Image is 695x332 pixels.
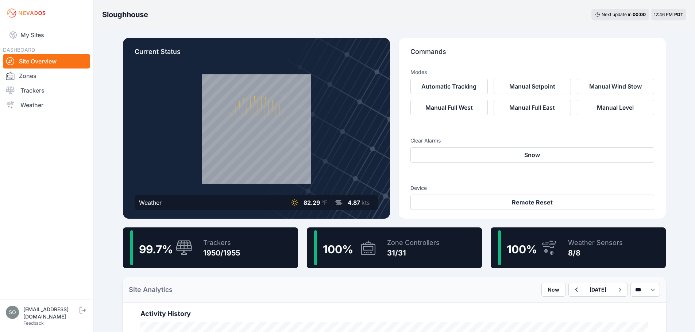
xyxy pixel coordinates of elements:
[139,243,173,256] span: 99.7 %
[323,243,353,256] span: 100 %
[6,7,47,19] img: Nevados
[23,320,44,326] a: Feedback
[348,199,360,206] span: 4.87
[410,100,488,115] button: Manual Full West
[541,283,565,297] button: Now
[387,248,440,258] div: 31/31
[362,199,370,206] span: kts
[654,12,673,17] span: 12:46 PM
[139,198,162,207] div: Weather
[307,227,482,268] a: 100%Zone Controllers31/31
[507,243,537,256] span: 100 %
[3,26,90,44] a: My Sites
[633,12,646,17] div: 00 : 00
[410,47,654,63] p: Commands
[410,195,654,210] button: Remote Reset
[584,283,612,296] button: [DATE]
[410,69,427,76] h3: Modes
[602,12,632,17] span: Next update in
[6,306,19,319] img: solarae@invenergy.com
[568,238,623,248] div: Weather Sensors
[102,5,148,24] nav: Breadcrumb
[3,69,90,83] a: Zones
[102,9,148,20] h3: Sloughhouse
[123,227,298,268] a: 99.7%Trackers1950/1955
[3,83,90,98] a: Trackers
[3,47,35,53] span: DASHBOARD
[135,47,378,63] p: Current Status
[321,199,327,206] span: °F
[577,79,654,94] button: Manual Wind Stow
[494,79,571,94] button: Manual Setpoint
[410,137,654,144] h3: Clear Alarms
[577,100,654,115] button: Manual Level
[410,184,654,192] h3: Device
[674,12,683,17] span: PDT
[129,285,173,295] h2: Site Analytics
[3,54,90,69] a: Site Overview
[140,309,648,319] h2: Activity History
[3,98,90,112] a: Weather
[387,238,440,248] div: Zone Controllers
[203,238,240,248] div: Trackers
[304,199,320,206] span: 82.29
[568,248,623,258] div: 8/8
[23,306,78,320] div: [EMAIL_ADDRESS][DOMAIN_NAME]
[491,227,666,268] a: 100%Weather Sensors8/8
[494,100,571,115] button: Manual Full East
[410,79,488,94] button: Automatic Tracking
[203,248,240,258] div: 1950/1955
[410,147,654,163] button: Snow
